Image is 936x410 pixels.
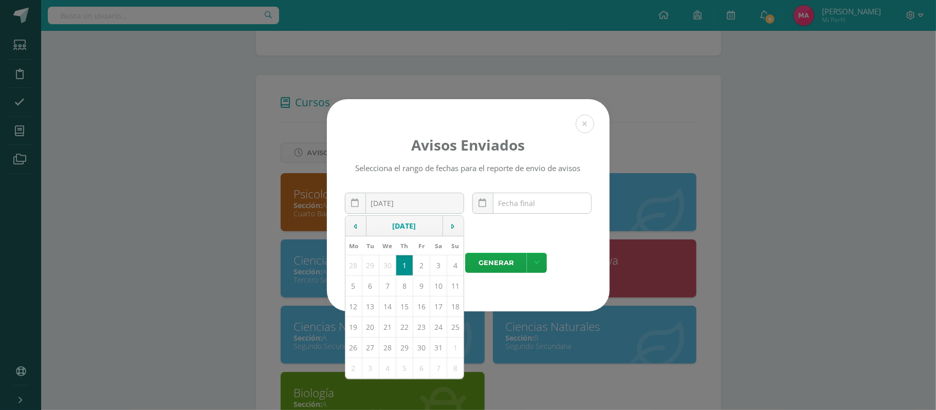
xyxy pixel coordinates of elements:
td: 2 [413,255,430,275]
td: 29 [362,255,379,275]
th: Sa [430,236,447,255]
td: 28 [345,255,362,275]
h4: Avisos Enviados [354,135,582,155]
td: 15 [396,296,413,316]
div: * Rango máximo: 1 mes [354,222,582,232]
td: 17 [430,296,447,316]
td: 3 [362,358,379,378]
td: 1 [396,255,413,275]
input: Fecha final [473,193,591,213]
th: We [379,236,396,255]
input: Fecha inicial [345,193,464,213]
th: Su [447,236,464,255]
td: 2 [345,358,362,378]
td: 5 [396,358,413,378]
td: 8 [447,358,464,378]
button: Close (Esc) [576,115,594,133]
td: 23 [413,316,430,337]
td: 6 [413,358,430,378]
td: 7 [430,358,447,378]
td: 21 [379,316,396,337]
td: 16 [413,296,430,316]
td: 8 [396,275,413,296]
td: 29 [396,337,413,358]
td: 1 [447,337,464,358]
th: Tu [362,236,379,255]
td: 22 [396,316,413,337]
td: 24 [430,316,447,337]
th: Mo [345,236,362,255]
td: 27 [362,337,379,358]
td: 28 [379,337,396,358]
td: 19 [345,316,362,337]
td: 30 [379,255,396,275]
td: 26 [345,337,362,358]
td: 11 [447,275,464,296]
td: 4 [447,255,464,275]
td: 6 [362,275,379,296]
td: 31 [430,337,447,358]
td: 9 [413,275,430,296]
td: 12 [345,296,362,316]
td: [DATE] [366,216,443,236]
td: 14 [379,296,396,316]
a: Generar [465,253,527,273]
td: 4 [379,358,396,378]
td: 25 [447,316,464,337]
td: 30 [413,337,430,358]
th: Fr [413,236,430,255]
td: 13 [362,296,379,316]
td: 5 [345,275,362,296]
td: 10 [430,275,447,296]
td: 20 [362,316,379,337]
td: 7 [379,275,396,296]
th: Th [396,236,413,255]
td: 18 [447,296,464,316]
div: Selecciona el rango de fechas para el reporte de envio de avisos [354,163,582,173]
td: 3 [430,255,447,275]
